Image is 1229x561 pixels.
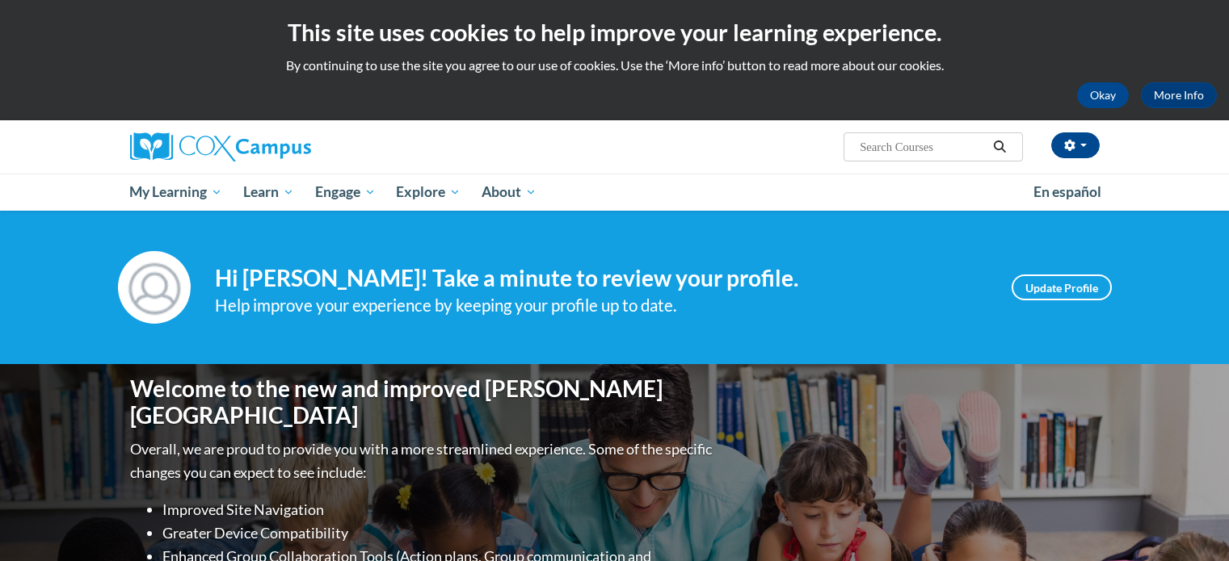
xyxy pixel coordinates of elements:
a: En español [1023,175,1112,209]
span: About [482,182,537,202]
a: Engage [305,174,386,211]
a: Cox Campus [130,132,437,161]
button: Okay [1077,82,1129,108]
a: More Info [1141,82,1217,108]
a: Learn [233,174,305,211]
li: Improved Site Navigation [162,498,716,521]
a: About [471,174,547,211]
img: Profile Image [118,251,191,324]
a: Update Profile [1012,274,1112,300]
span: Explore [396,182,461,202]
span: En español [1033,183,1101,200]
div: Main menu [106,174,1124,211]
span: My Learning [129,182,222,202]
span: Engage [315,182,376,202]
h2: This site uses cookies to help improve your learning experience. [12,16,1217,48]
a: My Learning [120,174,234,211]
button: Search [987,137,1012,157]
p: Overall, we are proud to provide you with a more streamlined experience. Some of the specific cha... [130,437,716,484]
span: Learn [243,182,294,202]
p: By continuing to use the site you agree to our use of cookies. Use the ‘More info’ button to read... [12,57,1217,74]
button: Account Settings [1051,132,1100,158]
iframe: Button to launch messaging window [1164,496,1216,548]
input: Search Courses [858,137,987,157]
img: Cox Campus [130,132,311,161]
h1: Welcome to the new and improved [PERSON_NAME][GEOGRAPHIC_DATA] [130,375,716,429]
h4: Hi [PERSON_NAME]! Take a minute to review your profile. [215,265,987,292]
a: Explore [385,174,471,211]
div: Help improve your experience by keeping your profile up to date. [215,292,987,319]
li: Greater Device Compatibility [162,521,716,545]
